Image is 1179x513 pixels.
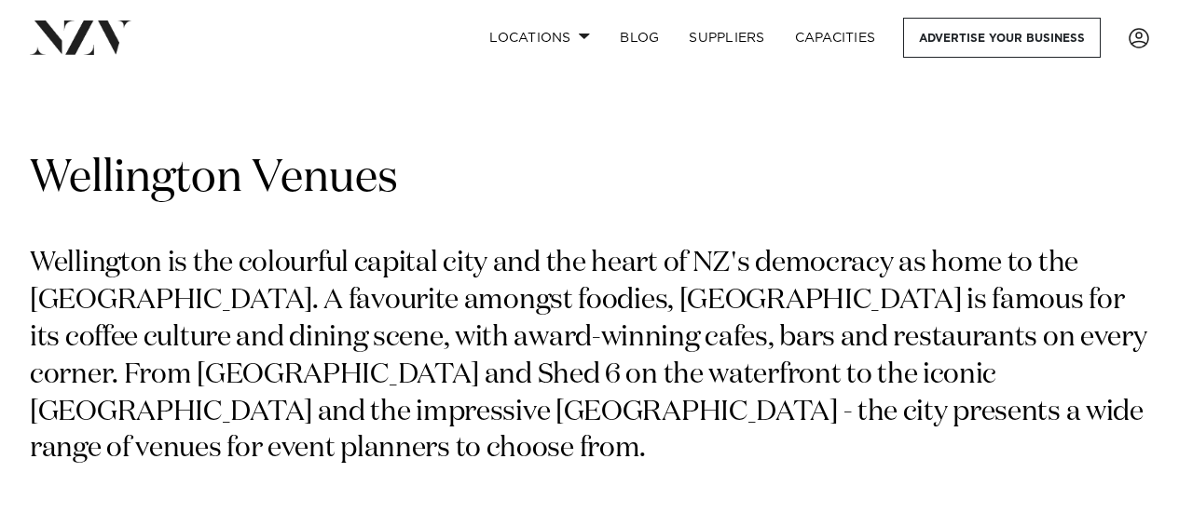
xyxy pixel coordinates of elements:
[30,20,131,54] img: nzv-logo.png
[474,18,605,58] a: Locations
[674,18,779,58] a: SUPPLIERS
[30,150,1149,209] h1: Wellington Venues
[605,18,674,58] a: BLOG
[903,18,1101,58] a: Advertise your business
[30,246,1149,468] p: Wellington is the colourful capital city and the heart of NZ's democracy as home to the [GEOGRAPH...
[780,18,891,58] a: Capacities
